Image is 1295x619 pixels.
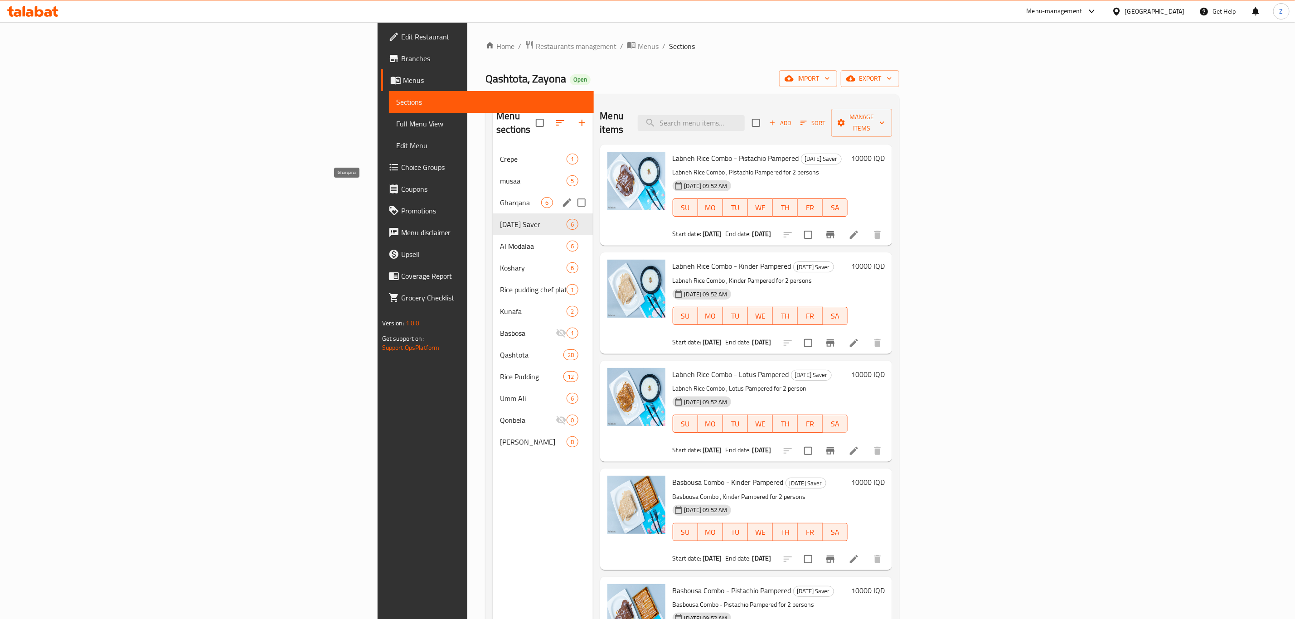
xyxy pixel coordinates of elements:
[849,229,859,240] a: Edit menu item
[786,478,826,488] div: Ramadan Saver
[723,415,748,433] button: TU
[567,241,578,251] div: items
[727,201,744,214] span: TU
[801,417,819,430] span: FR
[382,342,440,353] a: Support.OpsPlatform
[867,224,888,246] button: delete
[493,279,592,300] div: Rice pudding chef plate1
[567,284,578,295] div: items
[396,118,587,129] span: Full Menu View
[571,112,593,134] button: Add section
[493,322,592,344] div: Basbosa1
[727,309,744,323] span: TU
[725,444,751,456] span: End date:
[401,292,587,303] span: Grocery Checklist
[673,552,702,564] span: Start date:
[560,196,574,209] button: edit
[703,336,722,348] b: [DATE]
[500,415,556,426] span: Qonbela
[791,370,832,381] div: Ramadan Saver
[607,152,665,210] img: Labneh Rice Combo - Pistachio Pampered
[799,225,818,244] span: Select to update
[541,197,553,208] div: items
[799,334,818,353] span: Select to update
[702,309,719,323] span: MO
[556,328,567,339] svg: Inactive section
[702,417,719,430] span: MO
[851,368,885,381] h6: 10000 IQD
[500,241,567,251] div: Al Modalaa
[800,118,825,128] span: Sort
[725,336,751,348] span: End date:
[748,307,773,325] button: WE
[500,175,567,186] span: musaa
[485,40,899,52] nav: breadcrumb
[725,552,751,564] span: End date:
[851,476,885,488] h6: 10000 IQD
[1125,6,1185,16] div: [GEOGRAPHIC_DATA]
[567,438,577,446] span: 8
[600,109,627,136] h2: Menu items
[823,415,848,433] button: SA
[567,262,578,273] div: items
[786,478,826,488] span: [DATE] Saver
[381,265,594,287] a: Coverage Report
[673,475,784,489] span: Basbousa Combo - Kinder Pampered
[500,197,541,208] span: Gharqana
[748,198,773,217] button: WE
[752,552,771,564] b: [DATE]
[500,393,567,404] span: Umm Ali
[567,285,577,294] span: 1
[839,111,885,134] span: Manage items
[493,431,592,453] div: [PERSON_NAME]8
[381,48,594,69] a: Branches
[681,182,731,190] span: [DATE] 09:52 AM
[493,145,592,456] nav: Menu sections
[567,306,578,317] div: items
[826,309,844,323] span: SA
[500,371,563,382] span: Rice Pudding
[500,262,567,273] span: Koshary
[500,349,563,360] span: Qashtota
[703,552,722,564] b: [DATE]
[823,198,848,217] button: SA
[401,53,587,64] span: Branches
[752,336,771,348] b: [DATE]
[381,243,594,265] a: Upsell
[673,368,789,381] span: Labneh Rice Combo - Lotus Pampered
[698,198,723,217] button: MO
[500,328,556,339] div: Basbosa
[849,445,859,456] a: Edit menu item
[500,284,567,295] span: Rice pudding chef plate
[493,344,592,366] div: Qashtota28
[493,148,592,170] div: Crepe1
[673,599,848,610] p: Basbousa Combo - Pistachio Pampered for 2 persons
[493,170,592,192] div: musaa5
[567,394,577,403] span: 6
[567,329,577,338] span: 1
[389,113,594,135] a: Full Menu View
[549,112,571,134] span: Sort sections
[607,368,665,426] img: Labneh Rice Combo - Lotus Pampered
[795,116,831,130] span: Sort items
[677,201,694,214] span: SU
[673,198,698,217] button: SU
[382,333,424,344] span: Get support on:
[542,198,552,207] span: 6
[381,156,594,178] a: Choice Groups
[799,550,818,569] span: Select to update
[381,26,594,48] a: Edit Restaurant
[530,113,549,132] span: Select all sections
[798,415,823,433] button: FR
[867,440,888,462] button: delete
[673,383,848,394] p: Labneh Rice Combo , Lotus Pampered for 2 person
[401,249,587,260] span: Upsell
[752,526,769,539] span: WE
[401,31,587,42] span: Edit Restaurant
[703,228,722,240] b: [DATE]
[851,152,885,164] h6: 10000 IQD
[727,417,744,430] span: TU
